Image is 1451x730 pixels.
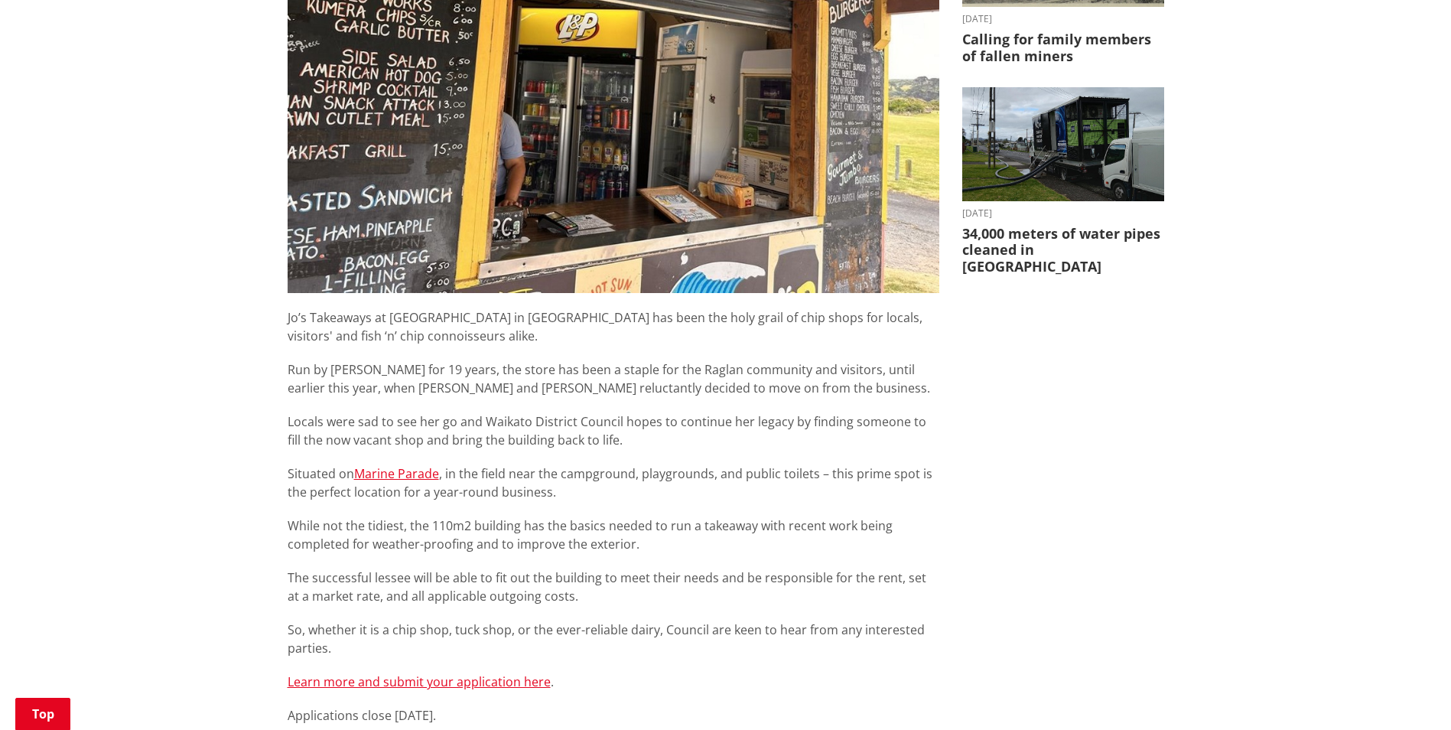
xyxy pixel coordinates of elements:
p: . [288,673,939,691]
time: [DATE] [962,209,1164,218]
p: Locals were sad to see her go and Waikato District Council hopes to continue her legacy by findin... [288,412,939,449]
a: Learn more and submit your application here [288,673,551,690]
p: While not the tidiest, the 110m2 building has the basics needed to run a takeaway with recent wor... [288,517,939,553]
p: So, whether it is a chip shop, tuck shop, or the ever-reliable dairy, Council are keen to hear fr... [288,621,939,657]
h3: 34,000 meters of water pipes cleaned in [GEOGRAPHIC_DATA] [962,226,1164,275]
a: Marine Parade [354,465,439,482]
span: Jo’s Takeaways at [GEOGRAPHIC_DATA] in [GEOGRAPHIC_DATA] has been the holy grail of chip shops fo... [288,309,922,344]
p: Applications close [DATE]. [288,706,939,725]
time: [DATE] [962,15,1164,24]
p: The successful lessee will be able to fit out the building to meet their needs and be responsible... [288,569,939,605]
img: NO-DES unit flushing water pipes in Huntly [962,87,1164,201]
p: Run by [PERSON_NAME] for 19 years, the store has been a staple for the Raglan community and visit... [288,360,939,397]
h3: Calling for family members of fallen miners [962,31,1164,64]
a: [DATE] 34,000 meters of water pipes cleaned in [GEOGRAPHIC_DATA] [962,87,1164,275]
iframe: Messenger Launcher [1381,666,1436,721]
p: Situated on , in the field near the campground, playgrounds, and public toilets – this prime spot... [288,464,939,501]
a: Top [15,698,70,730]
